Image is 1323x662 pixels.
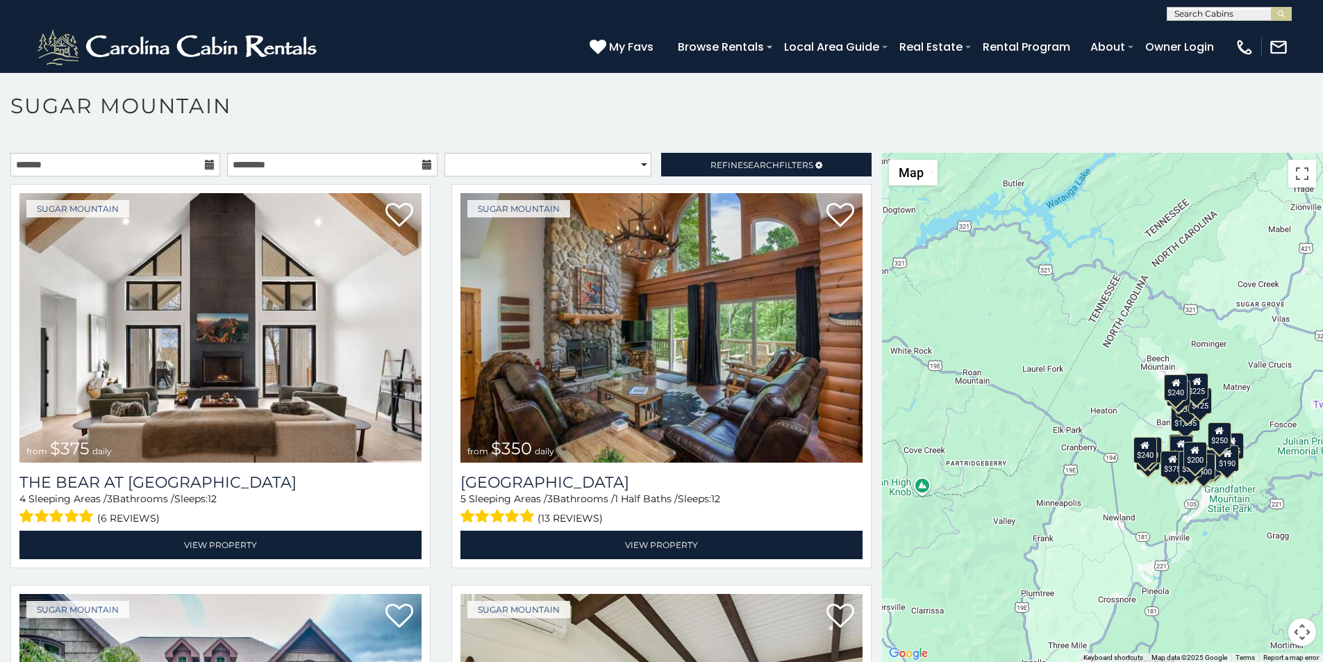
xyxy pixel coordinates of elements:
span: Refine Filters [710,160,813,170]
span: $375 [50,438,90,458]
div: $350 [1179,451,1203,477]
h3: The Bear At Sugar Mountain [19,473,422,492]
button: Map camera controls [1288,618,1316,646]
span: (6 reviews) [97,509,160,527]
span: daily [92,446,112,456]
button: Change map style [889,160,938,185]
a: View Property [19,531,422,559]
div: $1,095 [1171,405,1200,431]
div: $300 [1170,436,1193,462]
div: $190 [1216,445,1240,472]
a: Add to favorites [826,201,854,231]
span: daily [535,446,554,456]
a: Add to favorites [385,602,413,631]
span: 1 Half Baths / [615,493,678,505]
a: View Property [460,531,863,559]
div: $195 [1199,449,1222,476]
div: $155 [1220,433,1244,459]
div: Sleeping Areas / Bathrooms / Sleeps: [19,492,422,527]
div: $225 [1185,373,1209,399]
span: from [26,446,47,456]
img: mail-regular-white.png [1269,38,1288,57]
a: RefineSearchFilters [661,153,871,176]
span: 12 [711,493,720,505]
div: $125 [1188,388,1212,414]
span: Map [899,165,924,180]
a: Sugar Mountain [467,601,570,618]
span: 3 [107,493,113,505]
span: Search [743,160,779,170]
div: Sleeping Areas / Bathrooms / Sleeps: [460,492,863,527]
span: 4 [19,493,26,505]
a: The Bear At Sugar Mountain from $375 daily [19,193,422,463]
div: $240 [1165,374,1188,401]
span: Map data ©2025 Google [1151,654,1227,661]
a: Add to favorites [385,201,413,231]
a: Rental Program [976,35,1077,59]
span: $350 [491,438,532,458]
a: Grouse Moor Lodge from $350 daily [460,193,863,463]
button: Toggle fullscreen view [1288,160,1316,188]
img: White-1-2.png [35,26,323,68]
a: Sugar Mountain [26,200,129,217]
span: My Favs [609,38,654,56]
a: About [1083,35,1132,59]
span: 12 [208,493,217,505]
h3: Grouse Moor Lodge [460,473,863,492]
span: 5 [460,493,466,505]
img: The Bear At Sugar Mountain [19,193,422,463]
a: The Bear At [GEOGRAPHIC_DATA] [19,473,422,492]
a: [GEOGRAPHIC_DATA] [460,473,863,492]
a: Local Area Guide [777,35,886,59]
div: $250 [1208,422,1231,449]
div: $240 [1133,437,1157,463]
div: $375 [1161,451,1185,477]
span: from [467,446,488,456]
a: Terms [1235,654,1255,661]
img: phone-regular-white.png [1235,38,1254,57]
span: 3 [547,493,553,505]
img: Grouse Moor Lodge [460,193,863,463]
a: Real Estate [892,35,970,59]
a: Report a map error [1263,654,1319,661]
a: Sugar Mountain [26,601,129,618]
a: Browse Rentals [671,35,771,59]
a: My Favs [590,38,657,56]
div: $190 [1169,434,1192,461]
span: (13 reviews) [538,509,603,527]
a: Owner Login [1138,35,1221,59]
a: Sugar Mountain [467,200,570,217]
div: $200 [1183,442,1207,468]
